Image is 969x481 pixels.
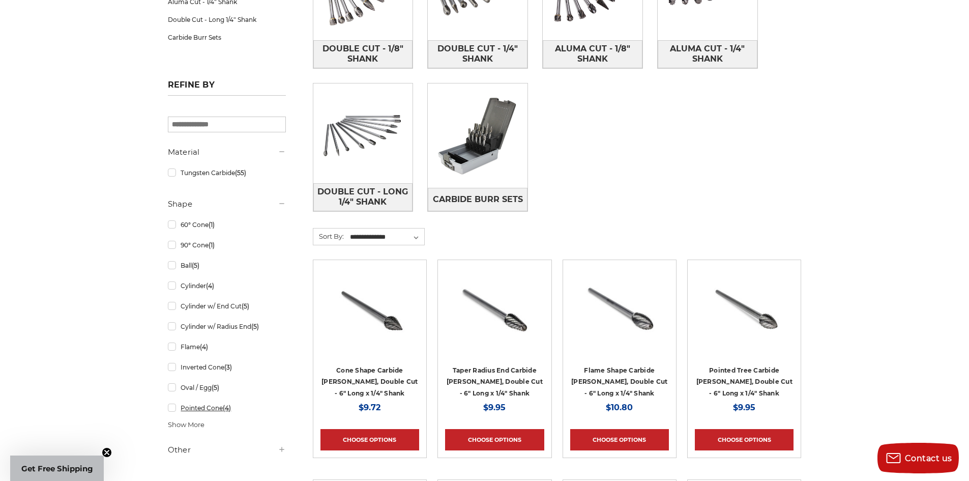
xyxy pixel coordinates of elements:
a: Double Cut - 1/4" Shank [428,40,527,68]
a: Choose Options [695,429,794,450]
span: (1) [209,241,215,249]
a: Aluma Cut - 1/8" Shank [543,40,642,68]
span: (3) [224,363,232,371]
img: CBSL-4DL Long reach double cut carbide rotary burr, taper radius end shape 1/4 inch shank [454,267,535,349]
button: Contact us [877,443,959,473]
span: Double Cut - 1/8" Shank [314,40,413,68]
span: Get Free Shipping [21,464,93,473]
span: (5) [242,302,249,310]
a: Carbide Burr Sets [168,29,286,46]
a: 60° Cone [168,216,286,234]
h5: Refine by [168,80,286,96]
a: Cone Shape Carbide [PERSON_NAME], Double Cut - 6" Long x 1/4" Shank [321,366,418,397]
a: Flame Shape Carbide [PERSON_NAME], Double Cut - 6" Long x 1/4" Shank [571,366,667,397]
a: Ball [168,257,286,274]
a: CBSG-5DL Long reach double cut carbide rotary burr, pointed tree shape 1/4 inch shank [695,267,794,366]
a: Choose Options [445,429,544,450]
span: Carbide Burr Sets [433,191,523,208]
span: (5) [192,262,199,269]
span: (4) [200,343,208,351]
span: (5) [251,323,259,330]
h5: Material [168,146,286,158]
a: Inverted Cone [168,358,286,376]
a: Pointed Cone [168,399,286,417]
select: Sort By: [348,230,424,245]
a: Flame [168,338,286,356]
h5: Shape [168,198,286,210]
h5: Other [168,444,286,456]
span: $9.72 [359,403,380,412]
a: Carbide Burr Sets [428,188,527,211]
span: Aluma Cut - 1/4" Shank [658,40,757,68]
span: $9.95 [483,403,506,412]
span: Double Cut - 1/4" Shank [428,40,527,68]
a: Double Cut - 1/8" Shank [313,40,413,68]
div: Get Free ShippingClose teaser [10,456,104,481]
span: Aluma Cut - 1/8" Shank [543,40,642,68]
span: Show More [168,420,204,430]
img: CBSH-5DL Long reach double cut carbide rotary burr, flame shape 1/4 inch shank [579,267,660,349]
a: Cylinder w/ End Cut [168,297,286,315]
span: $9.95 [733,403,755,412]
a: Tungsten Carbide [168,164,286,182]
img: Double Cut - Long 1/4" Shank [313,83,413,183]
img: Carbide Burr Sets [428,86,527,186]
a: Choose Options [320,429,419,450]
a: Oval / Egg [168,379,286,397]
a: Choose Options [570,429,669,450]
a: CBSH-5DL Long reach double cut carbide rotary burr, flame shape 1/4 inch shank [570,267,669,366]
a: CBSL-4DL Long reach double cut carbide rotary burr, taper radius end shape 1/4 inch shank [445,267,544,366]
a: Aluma Cut - 1/4" Shank [658,40,757,68]
a: 90° Cone [168,236,286,254]
span: Double Cut - Long 1/4" Shank [314,183,413,211]
a: Pointed Tree Carbide [PERSON_NAME], Double Cut - 6" Long x 1/4" Shank [696,366,792,397]
img: CBSG-5DL Long reach double cut carbide rotary burr, pointed tree shape 1/4 inch shank [703,267,785,349]
span: Contact us [905,454,952,463]
button: Close teaser [102,447,112,458]
span: $10.80 [606,403,633,412]
a: Cylinder w/ Radius End [168,318,286,335]
a: Taper Radius End Carbide [PERSON_NAME], Double Cut - 6" Long x 1/4" Shank [447,366,543,397]
a: CBSM-5DL Long reach double cut carbide rotary burr, cone shape 1/4 inch shank [320,267,419,366]
span: (55) [235,169,246,177]
img: CBSM-5DL Long reach double cut carbide rotary burr, cone shape 1/4 inch shank [329,267,410,349]
span: (1) [209,221,215,229]
span: (4) [206,282,214,290]
span: (5) [212,384,219,391]
a: Cylinder [168,277,286,295]
a: Double Cut - Long 1/4" Shank [168,11,286,29]
label: Sort By: [313,229,344,244]
a: Double Cut - Long 1/4" Shank [313,183,413,211]
span: (4) [223,404,231,412]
